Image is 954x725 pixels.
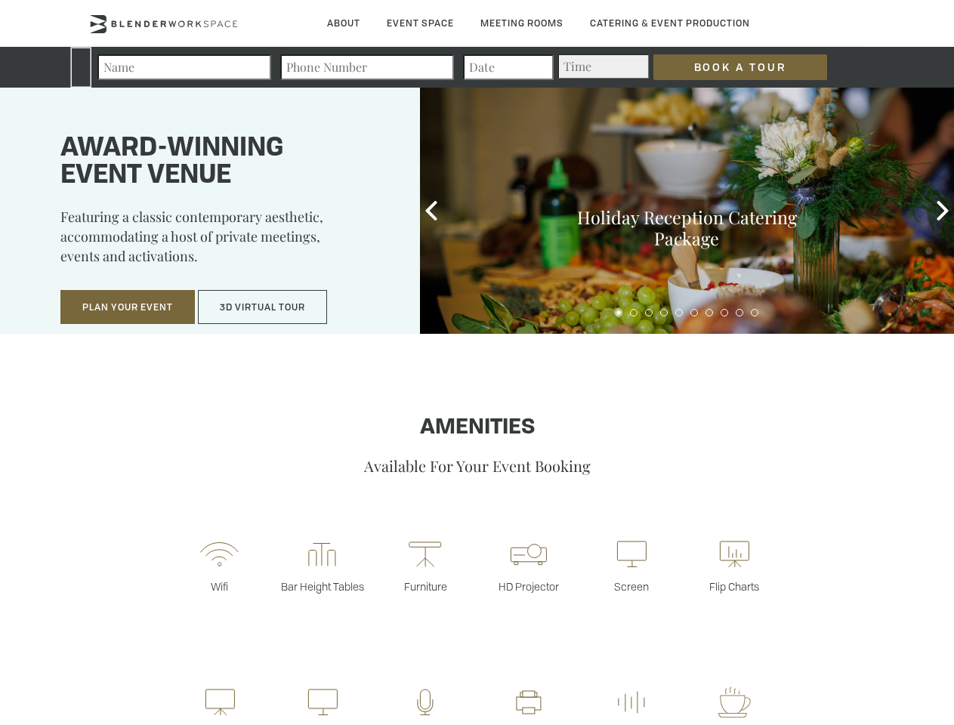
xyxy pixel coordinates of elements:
button: Plan Your Event [60,290,195,325]
p: Featuring a classic contemporary aesthetic, accommodating a host of private meetings, events and ... [60,207,382,276]
p: Bar Height Tables [271,579,374,594]
h1: Amenities [48,416,906,440]
input: Name [97,54,271,80]
p: HD Projector [477,579,580,594]
p: Wifi [168,579,270,594]
p: Screen [580,579,683,594]
p: Flip Charts [683,579,786,594]
button: 3D Virtual Tour [198,290,327,325]
input: Phone Number [280,54,454,80]
p: Furniture [374,579,477,594]
iframe: Chat Widget [878,652,954,725]
input: Book a Tour [653,54,827,80]
p: Available For Your Event Booking [48,455,906,476]
h1: Award-winning event venue [60,135,382,190]
input: Date [463,54,554,80]
a: Holiday Reception Catering Package [577,205,797,250]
